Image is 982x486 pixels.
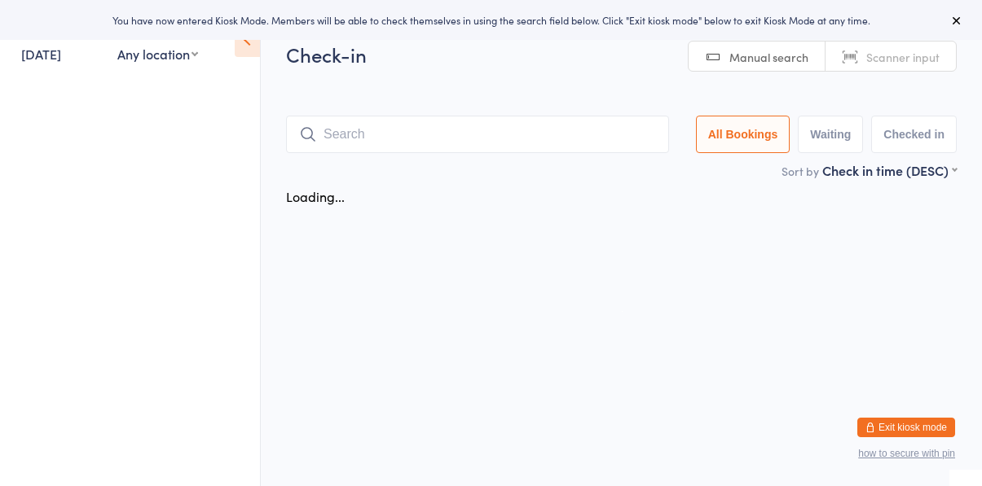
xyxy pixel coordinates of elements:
button: All Bookings [696,116,790,153]
span: Scanner input [866,49,940,65]
label: Sort by [782,163,819,179]
input: Search [286,116,669,153]
div: Loading... [286,187,345,205]
h2: Check-in [286,41,957,68]
button: Exit kiosk mode [857,418,955,437]
div: Check in time (DESC) [822,161,957,179]
button: Checked in [871,116,957,153]
div: Any location [117,45,198,63]
span: Manual search [729,49,808,65]
button: how to secure with pin [858,448,955,459]
a: [DATE] [21,45,61,63]
div: You have now entered Kiosk Mode. Members will be able to check themselves in using the search fie... [26,13,956,27]
button: Waiting [798,116,863,153]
